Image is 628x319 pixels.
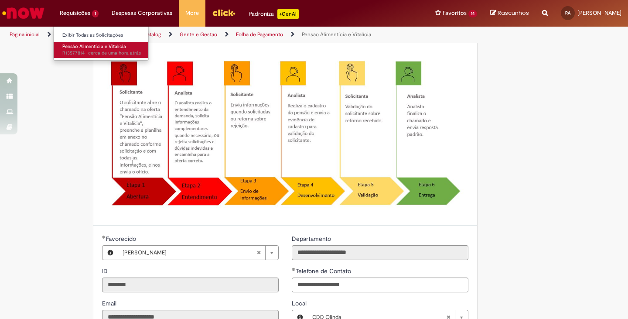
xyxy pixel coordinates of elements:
span: Local [292,299,308,307]
span: Necessários - Favorecido [106,235,138,243]
span: Somente leitura - Departamento [292,235,333,243]
label: Somente leitura - Email [102,299,118,308]
span: Rascunhos [498,9,529,17]
span: Favoritos [443,9,467,17]
span: [PERSON_NAME] [577,9,621,17]
span: 14 [468,10,477,17]
a: Pensão Alimentícia e Vitalícia [302,31,371,38]
span: R13577814 [62,50,141,57]
span: Pensão Alimentícia e Vitalícia [62,43,126,50]
ul: Requisições [53,26,149,61]
a: Exibir Todas as Solicitações [54,31,150,40]
img: click_logo_yellow_360x200.png [212,6,235,19]
input: ID [102,278,279,292]
label: Somente leitura - Departamento [292,234,333,243]
abbr: Limpar campo Favorecido [252,246,265,260]
span: Despesas Corporativas [112,9,172,17]
time: 29/09/2025 15:37:52 [88,50,141,56]
span: More [185,9,199,17]
span: [PERSON_NAME] [123,246,256,260]
span: Obrigatório Preenchido [102,235,106,239]
ul: Trilhas de página [7,27,412,43]
span: 1 [92,10,99,17]
span: Requisições [60,9,90,17]
span: cerca de uma hora atrás [88,50,141,56]
input: Departamento [292,245,468,260]
span: Somente leitura - ID [102,267,109,275]
input: Telefone de Contato [292,278,468,292]
p: +GenAi [277,9,299,19]
button: Favorecido, Visualizar este registro Renata Guedes Alcoforado [102,246,118,260]
a: Aberto R13577814 : Pensão Alimentícia e Vitalícia [54,42,150,58]
label: Somente leitura - ID [102,267,109,275]
img: ServiceNow [1,4,46,22]
span: RA [565,10,570,16]
a: Gente e Gestão [180,31,217,38]
a: Página inicial [10,31,40,38]
a: Folha de Pagamento [236,31,283,38]
span: Obrigatório Preenchido [292,268,296,271]
div: Padroniza [249,9,299,19]
a: Rascunhos [490,9,529,17]
a: [PERSON_NAME]Limpar campo Favorecido [118,246,278,260]
span: Telefone de Contato [296,267,353,275]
